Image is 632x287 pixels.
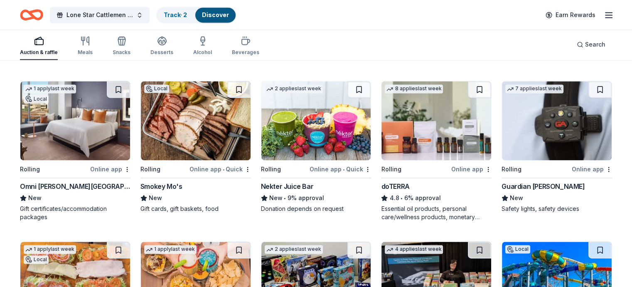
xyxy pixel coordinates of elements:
[193,49,212,56] div: Alcohol
[505,245,530,253] div: Local
[140,181,182,191] div: Smokey Mo's
[24,84,76,93] div: 1 apply last week
[28,193,42,203] span: New
[164,11,187,18] a: Track· 2
[381,181,409,191] div: doTERRA
[140,205,251,213] div: Gift cards, gift baskets, food
[140,81,251,213] a: Image for Smokey Mo'sLocalRollingOnline app•QuickSmokey Mo'sNewGift cards, gift baskets, food
[381,193,492,203] div: 6% approval
[570,36,612,53] button: Search
[232,49,259,56] div: Beverages
[385,245,443,254] div: 4 applies last week
[310,164,371,174] div: Online app Quick
[261,181,314,191] div: Nekter Juice Bar
[20,205,130,221] div: Gift certificates/accommodation packages
[585,40,605,49] span: Search
[502,81,612,213] a: Image for Guardian Angel Device7 applieslast weekRollingOnline appGuardian [PERSON_NAME]NewSafety...
[502,81,612,160] img: Image for Guardian Angel Device
[265,84,323,93] div: 2 applies last week
[381,81,492,221] a: Image for doTERRA8 applieslast weekRollingOnline appdoTERRA4.8•6% approvalEssential oil products,...
[202,11,229,18] a: Discover
[284,195,286,201] span: •
[261,164,281,174] div: Rolling
[24,245,76,254] div: 1 apply last week
[150,49,173,56] div: Desserts
[78,32,93,60] button: Meals
[451,164,492,174] div: Online app
[401,195,403,201] span: •
[141,81,251,160] img: Image for Smokey Mo's
[20,81,130,221] a: Image for Omni Barton Creek Resort & Spa 1 applylast weekLocalRollingOnline appOmni [PERSON_NAME]...
[144,245,197,254] div: 1 apply last week
[389,193,399,203] span: 4.8
[502,181,585,191] div: Guardian [PERSON_NAME]
[149,193,162,203] span: New
[261,81,371,160] img: Image for Nekter Juice Bar
[505,84,563,93] div: 7 applies last week
[381,164,401,174] div: Rolling
[113,32,130,60] button: Snacks
[193,32,212,60] button: Alcohol
[572,164,612,174] div: Online app
[156,7,236,23] button: Track· 2Discover
[343,166,344,173] span: •
[144,84,169,93] div: Local
[385,84,443,93] div: 8 applies last week
[90,164,130,174] div: Online app
[150,32,173,60] button: Desserts
[502,164,521,174] div: Rolling
[261,193,371,203] div: 9% approval
[20,5,43,25] a: Home
[261,205,371,213] div: Donation depends on request
[232,32,259,60] button: Beverages
[20,181,130,191] div: Omni [PERSON_NAME][GEOGRAPHIC_DATA]
[113,49,130,56] div: Snacks
[20,32,58,60] button: Auction & raffle
[189,164,251,174] div: Online app Quick
[24,95,49,103] div: Local
[223,166,224,173] span: •
[269,193,283,203] span: New
[265,245,323,254] div: 2 applies last week
[140,164,160,174] div: Rolling
[381,81,491,160] img: Image for doTERRA
[20,81,130,160] img: Image for Omni Barton Creek Resort & Spa
[541,7,600,22] a: Earn Rewards
[78,49,93,56] div: Meals
[381,205,492,221] div: Essential oil products, personal care/wellness products, monetary donations
[261,81,371,213] a: Image for Nekter Juice Bar2 applieslast weekRollingOnline app•QuickNekter Juice BarNew•9% approva...
[24,255,49,264] div: Local
[20,49,58,56] div: Auction & raffle
[20,164,40,174] div: Rolling
[50,7,150,23] button: Lone Star Cattlemen Wild Game Dinner
[510,193,523,203] span: New
[502,205,612,213] div: Safety lights, safety devices
[66,10,133,20] span: Lone Star Cattlemen Wild Game Dinner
